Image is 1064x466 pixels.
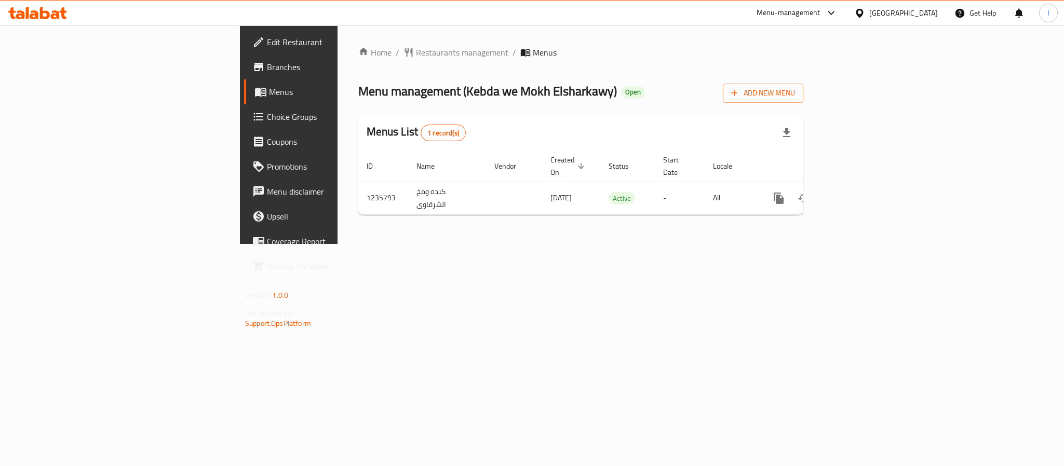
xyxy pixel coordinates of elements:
[757,7,820,19] div: Menu-management
[267,185,409,198] span: Menu disclaimer
[244,54,417,79] a: Branches
[621,88,645,97] span: Open
[245,289,271,302] span: Version:
[244,30,417,54] a: Edit Restaurant
[267,260,409,272] span: Grocery Checklist
[267,160,409,173] span: Promotions
[367,124,466,141] h2: Menus List
[869,7,938,19] div: [GEOGRAPHIC_DATA]
[655,182,705,214] td: -
[358,150,874,215] table: enhanced table
[533,46,557,59] span: Menus
[267,135,409,148] span: Coupons
[244,154,417,179] a: Promotions
[244,179,417,204] a: Menu disclaimer
[244,79,417,104] a: Menus
[621,86,645,99] div: Open
[367,160,386,172] span: ID
[774,120,799,145] div: Export file
[758,150,874,182] th: Actions
[609,160,642,172] span: Status
[267,210,409,223] span: Upsell
[791,186,816,211] button: Change Status
[408,182,486,214] td: كبده ومخ الشرقاوى
[705,182,758,214] td: All
[609,193,635,204] span: Active
[244,254,417,279] a: Grocery Checklist
[244,104,417,129] a: Choice Groups
[358,79,617,103] span: Menu management ( Kebda we Mokh Elsharkawy )
[358,46,803,59] nav: breadcrumb
[1047,7,1049,19] span: I
[267,36,409,48] span: Edit Restaurant
[267,235,409,248] span: Coverage Report
[550,191,572,204] span: [DATE]
[244,229,417,254] a: Coverage Report
[245,317,311,330] a: Support.OpsPlatform
[416,46,508,59] span: Restaurants management
[269,86,409,98] span: Menus
[403,46,508,59] a: Restaurants management
[513,46,516,59] li: /
[421,125,466,141] div: Total records count
[663,154,692,179] span: Start Date
[421,128,465,138] span: 1 record(s)
[245,306,293,320] span: Get support on:
[267,111,409,123] span: Choice Groups
[713,160,746,172] span: Locale
[550,154,588,179] span: Created On
[267,61,409,73] span: Branches
[723,84,803,103] button: Add New Menu
[766,186,791,211] button: more
[244,129,417,154] a: Coupons
[272,289,288,302] span: 1.0.0
[609,192,635,204] div: Active
[244,204,417,229] a: Upsell
[416,160,448,172] span: Name
[731,87,795,100] span: Add New Menu
[494,160,530,172] span: Vendor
